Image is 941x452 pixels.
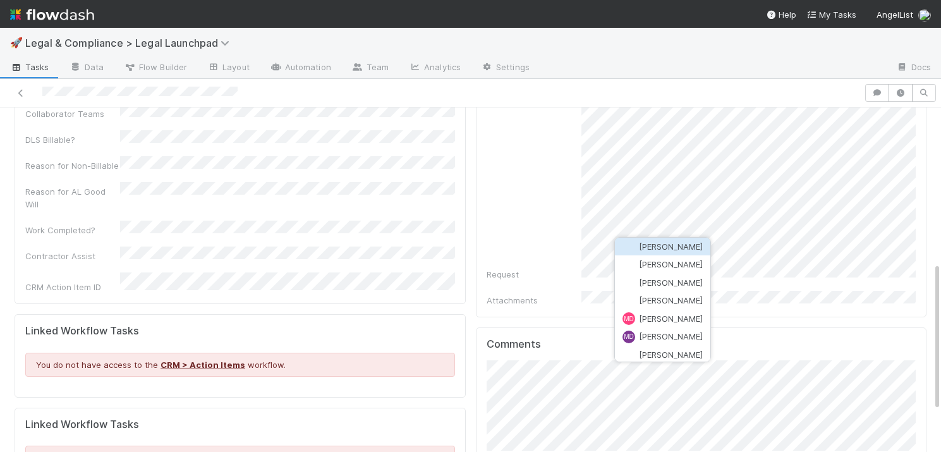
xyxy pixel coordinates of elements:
[615,346,710,363] button: [PERSON_NAME]
[260,58,341,78] a: Automation
[639,241,703,252] span: [PERSON_NAME]
[25,133,120,146] div: DLS Billable?
[622,240,635,253] img: avatar_26a72cff-d2f6-445f-be4d-79d164590882.png
[615,291,710,309] button: [PERSON_NAME]
[10,37,23,48] span: 🚀
[624,315,634,322] span: MD
[161,360,245,370] a: CRM > Action Items
[25,185,120,211] div: Reason for AL Good Will
[886,58,941,78] a: Docs
[59,58,114,78] a: Data
[615,310,710,327] button: MD[PERSON_NAME]
[639,295,703,305] span: [PERSON_NAME]
[10,4,94,25] img: logo-inverted-e16ddd16eac7371096b0.svg
[25,418,455,431] h5: Linked Workflow Tasks
[25,281,120,293] div: CRM Action Item ID
[197,58,260,78] a: Layout
[639,331,703,341] span: [PERSON_NAME]
[624,333,634,340] span: MD
[622,348,635,361] img: avatar_705b8750-32ac-4031-bf5f-ad93a4909bc8.png
[877,9,913,20] span: AngelList
[114,58,197,78] a: Flow Builder
[806,8,856,21] a: My Tasks
[622,259,635,271] img: avatar_0ae9f177-8298-4ebf-a6c9-cc5c28f3c454.png
[766,8,796,21] div: Help
[25,159,120,172] div: Reason for Non-Billable
[615,274,710,291] button: [PERSON_NAME]
[25,37,236,49] span: Legal & Compliance > Legal Launchpad
[639,314,703,324] span: [PERSON_NAME]
[25,353,455,377] div: You do not have access to the workflow.
[487,268,581,281] div: Request
[615,238,710,255] button: [PERSON_NAME]
[622,331,635,343] div: Michael Deng
[25,250,120,262] div: Contractor Assist
[25,224,120,236] div: Work Completed?
[487,294,581,307] div: Attachments
[124,61,187,73] span: Flow Builder
[918,9,931,21] img: avatar_cd087ddc-540b-4a45-9726-71183506ed6a.png
[471,58,540,78] a: Settings
[25,325,455,338] h5: Linked Workflow Tasks
[806,9,856,20] span: My Tasks
[639,259,703,269] span: [PERSON_NAME]
[615,327,710,345] button: MD[PERSON_NAME]
[487,338,916,351] h5: Comments
[622,295,635,307] img: avatar_5106bb14-94e9-4897-80de-6ae81081f36d.png
[10,61,49,73] span: Tasks
[622,312,635,325] div: Michael Daugherty
[615,255,710,273] button: [PERSON_NAME]
[25,107,120,120] div: Collaborator Teams
[622,276,635,289] img: avatar_66854b90-094e-431f-b713-6ac88429a2b8.png
[639,278,703,288] span: [PERSON_NAME]
[341,58,399,78] a: Team
[639,350,703,360] span: [PERSON_NAME]
[399,58,471,78] a: Analytics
